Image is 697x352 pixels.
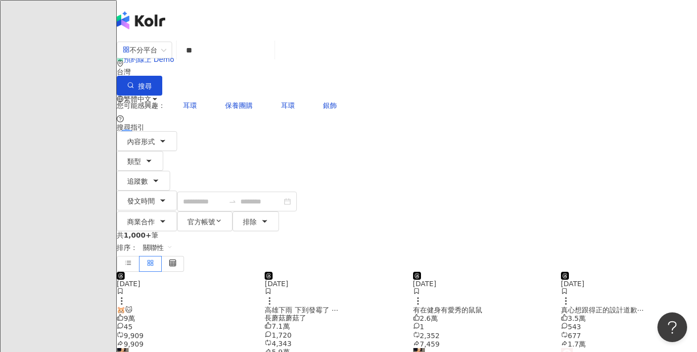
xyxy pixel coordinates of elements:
span: 關聯性 [143,240,173,255]
button: 耳環 [271,96,305,115]
button: 商業合作 [117,211,177,231]
div: 677 [561,331,697,340]
button: 發文時間 [117,191,177,210]
div: 有在健身有愛秀的鼠鼠 [413,306,549,314]
div: 🐹🐱 [117,306,253,314]
span: 耳環 [281,101,295,109]
button: 保養團購 [215,96,263,115]
span: 發文時間 [127,197,155,205]
div: 1,720 [265,331,401,339]
button: 官方帳號 [177,211,232,231]
span: 耳環 [183,101,197,109]
div: 9萬 [117,314,253,322]
button: 銀飾 [313,96,347,115]
div: 台灣 [117,68,697,76]
button: 排除 [232,211,279,231]
span: 官方帳號 [187,218,215,226]
div: 1.7萬 [561,340,697,348]
button: 搜尋 [117,76,162,96]
div: [DATE] [413,280,549,288]
div: 2,352 [413,331,549,340]
span: environment [117,60,124,67]
div: 543 [561,322,697,331]
span: to [229,198,236,205]
div: 7.1萬 [265,322,401,330]
span: swap-right [229,198,236,205]
div: [DATE] [265,280,401,288]
div: 搜尋指引 [117,123,697,131]
button: 耳環 [173,96,207,115]
span: 追蹤數 [127,177,148,185]
img: logo [117,11,165,29]
span: 保養團購 [225,101,253,109]
div: 4,343 [265,339,401,348]
div: [DATE] [561,280,697,288]
div: 45 [117,322,253,331]
button: 類型 [117,151,163,171]
div: 排序： [117,239,697,256]
div: 9,909 [117,331,253,340]
button: 內容形式 [117,131,177,151]
div: 7,459 [413,340,549,348]
span: 內容形式 [127,138,155,146]
div: 1 [413,322,549,331]
div: 2.6萬 [413,314,549,322]
span: 類型 [127,157,141,165]
span: appstore [123,46,130,53]
div: 9,909 [117,340,253,348]
div: 共 筆 [117,231,697,239]
span: 1,000+ [124,231,151,239]
div: 不分平台 [123,42,157,58]
span: 商業合作 [127,218,155,226]
div: 高雄下雨 下到發霉了 ⋯ 長蘑菇蘑菇了 [265,306,401,322]
div: 真心想跟得正的設計道歉⋯ [561,306,697,314]
iframe: Help Scout Beacon - Open [657,312,687,342]
span: 銀飾 [323,101,337,109]
span: 搜尋 [138,82,152,90]
div: [DATE] [117,280,253,288]
button: 追蹤數 [117,171,170,191]
span: question-circle [117,115,124,122]
span: 您可能感興趣： [117,101,165,109]
div: 3.5萬 [561,314,697,322]
span: 排除 [243,218,257,226]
